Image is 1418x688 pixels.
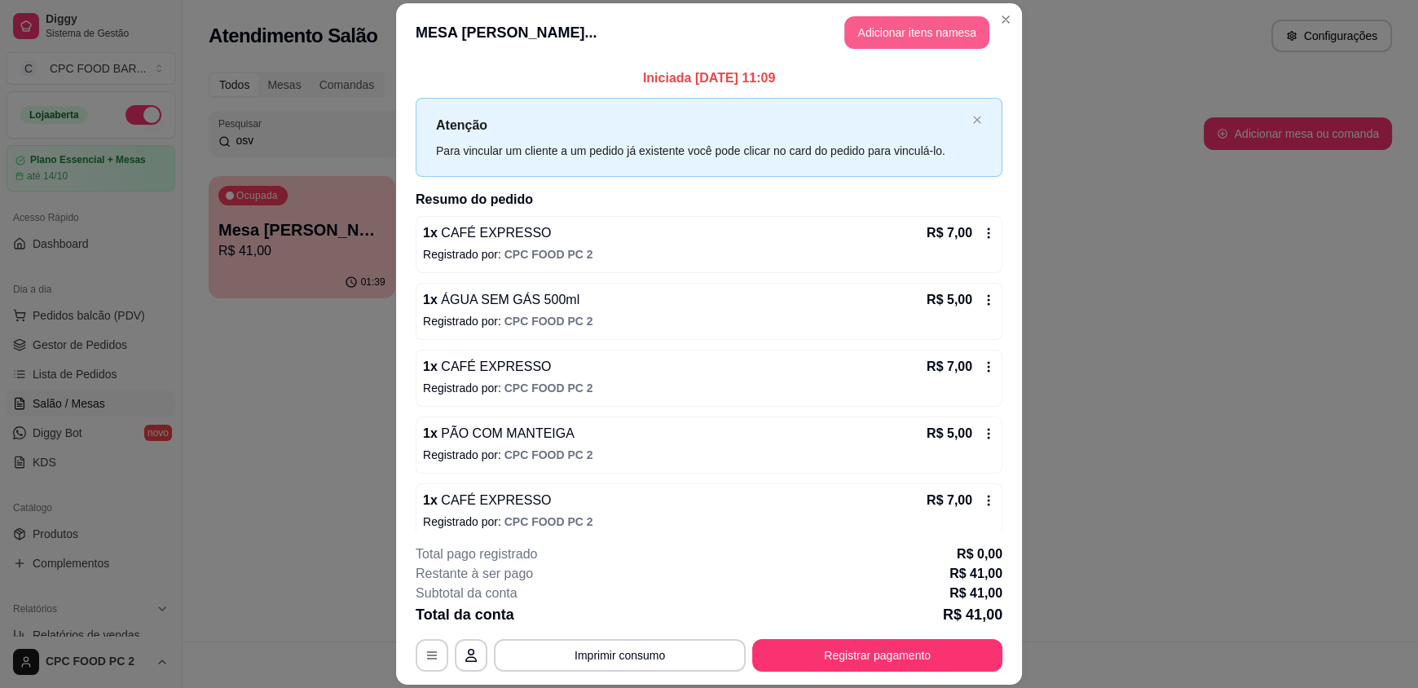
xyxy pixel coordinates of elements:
[416,190,1002,209] h2: Resumo do pedido
[416,68,1002,88] p: Iniciada [DATE] 11:09
[423,491,551,510] p: 1 x
[927,491,972,510] p: R$ 7,00
[423,223,551,243] p: 1 x
[396,3,1022,62] header: MESA [PERSON_NAME]...
[438,359,552,373] span: CAFÉ EXPRESSO
[949,564,1002,584] p: R$ 41,00
[494,639,746,672] button: Imprimir consumo
[416,584,517,603] p: Subtotal da conta
[438,493,552,507] span: CAFÉ EXPRESSO
[927,357,972,377] p: R$ 7,00
[423,424,575,443] p: 1 x
[438,293,579,307] span: ÁGUA SEM GÁS 500ml
[504,248,593,261] span: CPC FOOD PC 2
[423,246,995,262] p: Registrado por:
[927,290,972,310] p: R$ 5,00
[423,514,995,530] p: Registrado por:
[438,226,552,240] span: CAFÉ EXPRESSO
[423,447,995,463] p: Registrado por:
[943,603,1002,626] p: R$ 41,00
[423,380,995,396] p: Registrado por:
[957,545,1002,564] p: R$ 0,00
[927,424,972,443] p: R$ 5,00
[423,290,579,310] p: 1 x
[504,315,593,328] span: CPC FOOD PC 2
[993,7,1019,33] button: Close
[844,16,989,49] button: Adicionar itens namesa
[423,357,551,377] p: 1 x
[423,313,995,329] p: Registrado por:
[416,564,533,584] p: Restante à ser pago
[752,639,1002,672] button: Registrar pagamento
[504,448,593,461] span: CPC FOOD PC 2
[504,381,593,395] span: CPC FOOD PC 2
[416,545,537,564] p: Total pago registrado
[436,142,966,160] div: Para vincular um cliente a um pedido já existente você pode clicar no card do pedido para vinculá...
[438,426,575,440] span: PÃO COM MANTEIGA
[436,115,966,135] p: Atenção
[504,515,593,528] span: CPC FOOD PC 2
[972,115,982,126] button: close
[927,223,972,243] p: R$ 7,00
[949,584,1002,603] p: R$ 41,00
[416,603,514,626] p: Total da conta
